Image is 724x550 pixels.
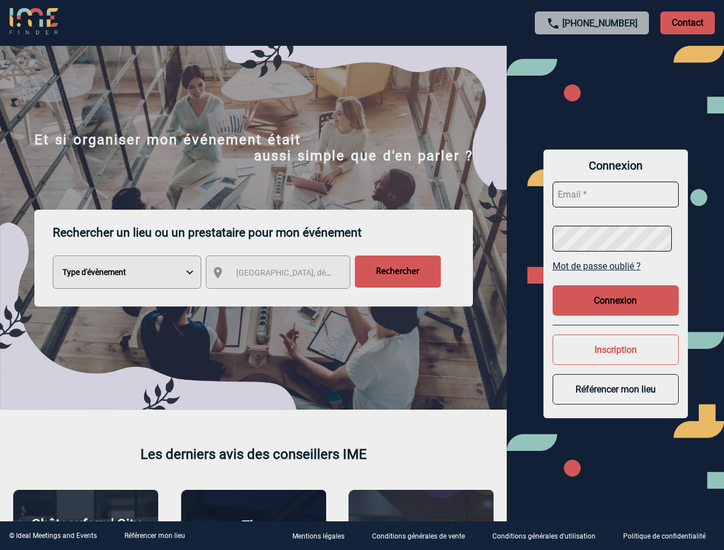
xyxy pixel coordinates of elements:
[614,531,724,541] a: Politique de confidentialité
[483,531,614,541] a: Conditions générales d'utilisation
[283,531,363,541] a: Mentions légales
[492,533,596,541] p: Conditions générales d'utilisation
[623,533,706,541] p: Politique de confidentialité
[372,533,465,541] p: Conditions générales de vente
[292,533,345,541] p: Mentions légales
[363,531,483,541] a: Conditions générales de vente
[124,532,185,540] a: Référencer mon lieu
[9,532,97,540] div: © Ideal Meetings and Events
